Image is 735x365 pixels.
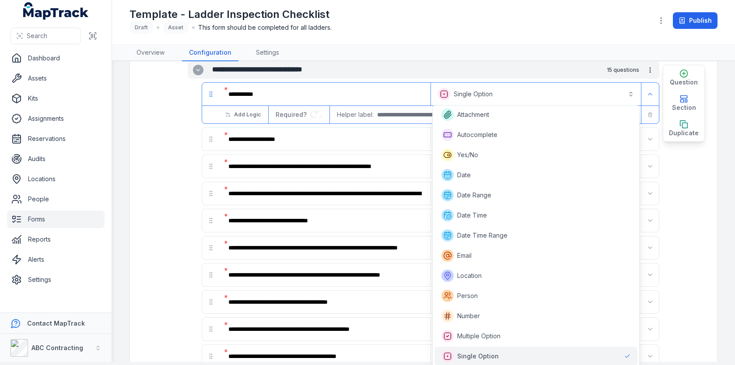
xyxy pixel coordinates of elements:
span: Date Time [457,211,487,220]
span: Person [457,291,478,300]
span: Date Time Range [457,231,507,240]
button: Section [663,91,704,116]
span: Date [457,171,471,179]
input: :rd7:-form-item-label [310,111,322,118]
span: Helper label: [337,110,374,119]
span: Date Range [457,191,491,200]
span: Number [457,312,480,320]
span: Question [670,78,698,87]
span: Duplicate [669,129,699,137]
span: Location [457,271,482,280]
span: Single Option [457,352,499,361]
span: Autocomplete [457,130,497,139]
span: Email [457,251,472,260]
span: Yes/No [457,151,478,159]
button: Question [663,65,704,91]
button: Duplicate [663,116,704,141]
span: Add Logic [234,111,261,118]
span: Section [672,103,696,112]
button: Single Option [433,84,639,104]
span: Multiple Option [457,332,500,340]
span: Attachment [457,110,489,119]
button: Add Logic [220,107,266,122]
span: Required? [276,111,310,118]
